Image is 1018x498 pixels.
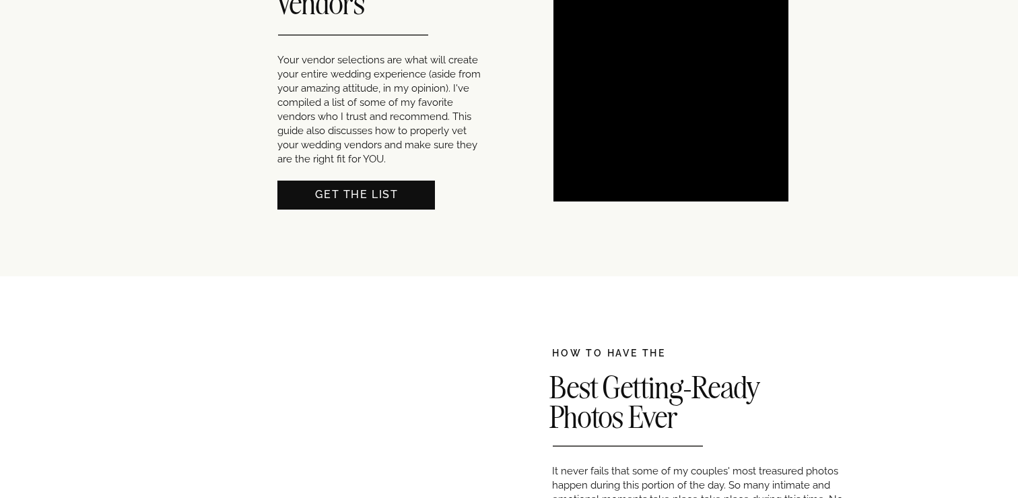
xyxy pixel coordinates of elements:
a: Get THE LIST [278,187,436,201]
h2: Best Getting-Ready Photos Ever [549,372,778,408]
p: Your vendor selections are what will create your entire wedding experience (aside from your amazi... [277,53,482,156]
h2: HOW TO HAVE THE [552,348,811,361]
